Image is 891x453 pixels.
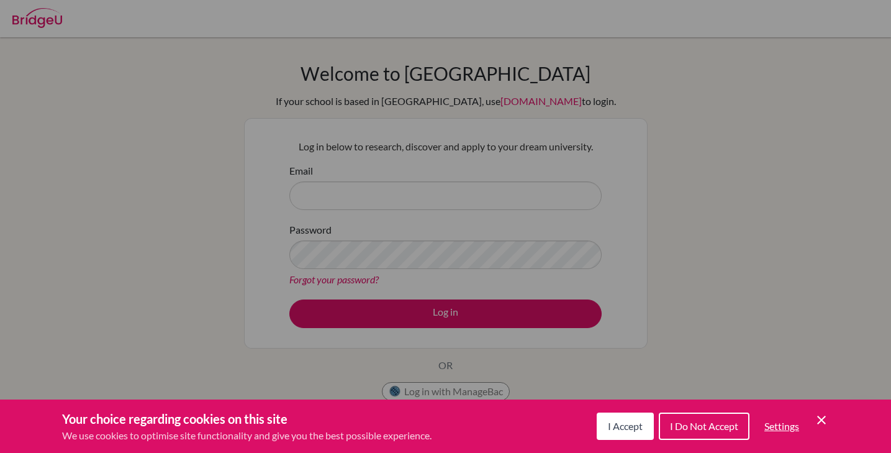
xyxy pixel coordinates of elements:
[62,428,432,443] p: We use cookies to optimise site functionality and give you the best possible experience.
[670,420,738,432] span: I Do Not Accept
[764,420,799,432] span: Settings
[62,410,432,428] h3: Your choice regarding cookies on this site
[754,414,809,439] button: Settings
[597,413,654,440] button: I Accept
[814,413,829,428] button: Save and close
[659,413,749,440] button: I Do Not Accept
[608,420,643,432] span: I Accept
